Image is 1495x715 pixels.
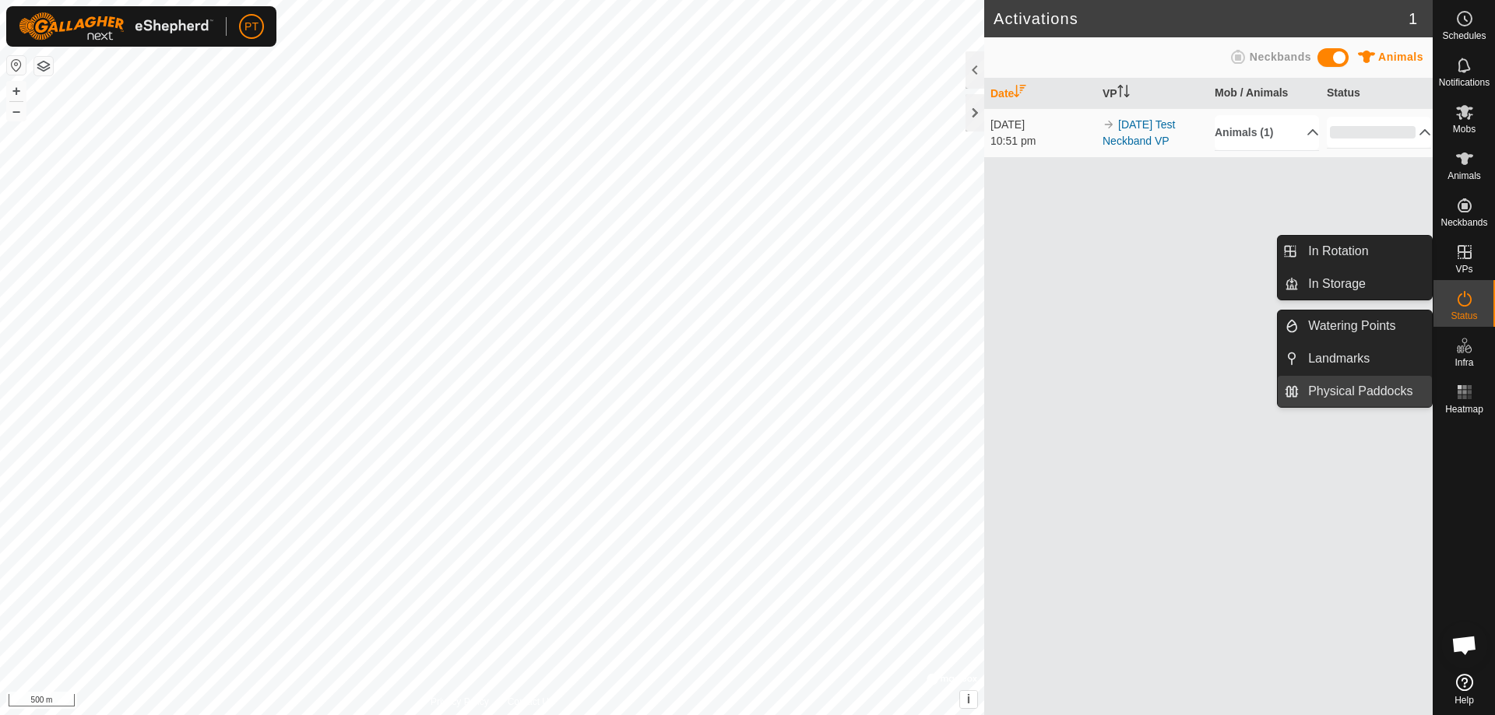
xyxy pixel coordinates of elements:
a: [DATE] Test Neckband VP [1103,118,1175,147]
button: + [7,82,26,100]
span: Mobs [1453,124,1476,134]
li: In Storage [1278,268,1432,300]
p-sorticon: Activate to sort [1117,87,1130,100]
button: i [960,691,977,708]
li: Watering Points [1278,310,1432,342]
span: Heatmap [1445,405,1483,414]
span: Animals [1448,171,1481,181]
img: arrow [1103,118,1115,131]
th: Status [1321,79,1433,109]
p-accordion-header: Animals (1) [1215,115,1319,150]
button: Map Layers [34,57,53,75]
span: In Storage [1308,275,1366,293]
a: In Storage [1299,268,1432,300]
div: Open chat [1441,622,1488,668]
span: Physical Paddocks [1308,382,1412,401]
a: In Rotation [1299,236,1432,267]
p-sorticon: Activate to sort [1014,87,1026,100]
span: Status [1451,311,1477,321]
span: i [967,692,970,706]
span: Infra [1455,358,1473,367]
span: Neckbands [1250,51,1311,63]
a: Contact Us [508,695,554,709]
span: Help [1455,696,1474,705]
div: 10:51 pm [990,133,1095,149]
th: Date [984,79,1096,109]
p-accordion-header: 0% [1327,117,1431,148]
span: Neckbands [1440,218,1487,227]
a: Watering Points [1299,310,1432,342]
th: VP [1096,79,1208,109]
img: Gallagher Logo [19,12,213,40]
li: Landmarks [1278,343,1432,374]
span: PT [244,19,259,35]
div: [DATE] [990,117,1095,133]
span: Notifications [1439,78,1490,87]
span: Landmarks [1308,349,1370,368]
li: Physical Paddocks [1278,376,1432,407]
span: VPs [1455,265,1472,274]
a: Physical Paddocks [1299,376,1432,407]
span: Watering Points [1308,317,1395,335]
span: Schedules [1442,31,1486,40]
a: Landmarks [1299,343,1432,374]
a: Help [1433,668,1495,711]
button: Reset Map [7,56,26,75]
th: Mob / Animals [1208,79,1321,109]
span: Animals [1378,51,1423,63]
li: In Rotation [1278,236,1432,267]
h2: Activations [994,9,1409,28]
span: 1 [1409,7,1417,30]
a: Privacy Policy [431,695,489,709]
div: 0% [1330,126,1416,138]
span: In Rotation [1308,242,1368,261]
button: – [7,102,26,121]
